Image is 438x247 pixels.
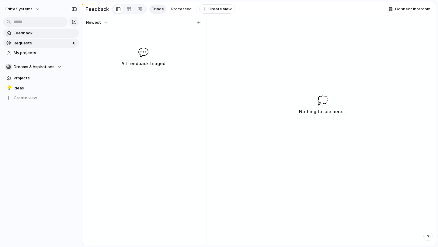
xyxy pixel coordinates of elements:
[3,4,43,14] button: Edify Systems
[169,5,194,14] a: Processed
[3,39,79,48] a: Requests6
[3,29,79,38] a: Feedback
[5,85,12,91] button: 💡
[14,64,54,70] span: Dreams & Aspirations
[199,4,235,14] button: Create view
[3,48,79,57] a: My projects
[85,19,109,26] button: Newest
[386,5,433,14] button: Connect Intercom
[14,75,77,81] span: Projects
[152,6,164,12] span: Triage
[317,94,328,107] span: 💭
[395,6,430,12] span: Connect Intercom
[6,85,11,92] div: 💡
[85,5,109,13] h2: Feedback
[3,74,79,83] a: Projects
[14,50,77,56] span: My projects
[149,5,166,14] a: Triage
[3,93,79,103] button: Create view
[14,30,77,36] span: Feedback
[208,6,232,12] span: Create view
[3,62,79,71] button: 🎱Dreams & Aspirations
[14,85,77,91] span: Ideas
[171,6,192,12] span: Processed
[73,40,77,46] span: 6
[3,84,79,93] a: 💡Ideas
[14,95,37,101] span: Create view
[97,60,190,67] h3: All feedback triaged
[86,19,101,26] span: Newest
[5,64,12,70] div: 🎱
[299,108,346,115] h3: Nothing to see here...
[14,40,71,46] span: Requests
[5,6,33,12] span: Edify Systems
[138,46,149,59] span: 💬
